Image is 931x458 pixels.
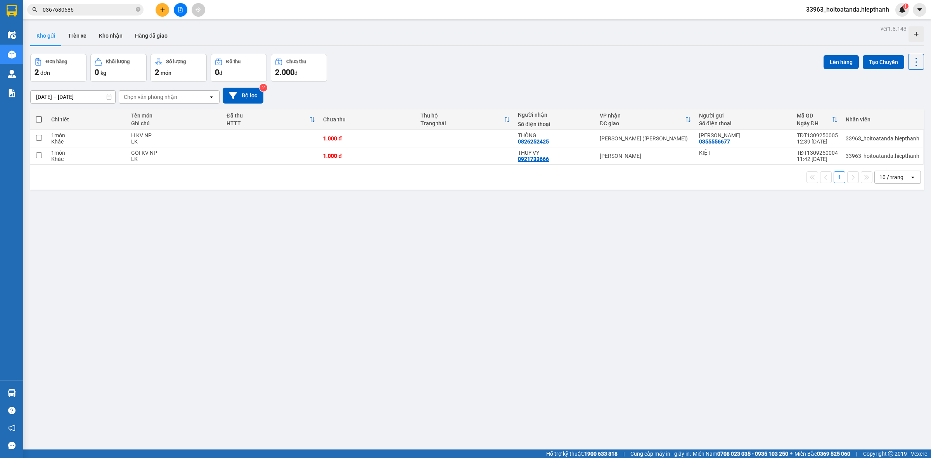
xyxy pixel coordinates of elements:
div: ĐC giao [600,120,685,126]
span: 0 [215,67,219,77]
span: kg [100,70,106,76]
div: Nhân viên [846,116,919,123]
strong: 0369 525 060 [817,451,850,457]
div: LK [131,138,219,145]
th: Toggle SortBy [793,109,842,130]
span: | [623,449,625,458]
div: 1 món [51,150,123,156]
div: 33963_hoitoatanda.hiepthanh [846,153,919,159]
img: logo-vxr [7,5,17,17]
img: warehouse-icon [8,31,16,39]
div: Chưa thu [323,116,413,123]
div: H KV NP [131,132,219,138]
div: THUÝ VY [518,150,592,156]
svg: open [208,94,215,100]
img: warehouse-icon [8,50,16,59]
span: Miền Bắc [794,449,850,458]
span: đ [219,70,222,76]
button: aim [192,3,205,17]
div: LK [131,156,219,162]
span: aim [196,7,201,12]
img: warehouse-icon [8,70,16,78]
div: 0355556677 [699,138,730,145]
span: 33963_hoitoatanda.hiepthanh [800,5,895,14]
button: Đã thu0đ [211,54,267,82]
div: Khác [51,156,123,162]
div: Thu hộ [421,112,504,119]
span: question-circle [8,407,16,414]
div: Khác [51,138,123,145]
button: Kho nhận [93,26,129,45]
button: file-add [174,3,187,17]
strong: 0708 023 035 - 0935 103 250 [717,451,788,457]
span: đơn [40,70,50,76]
input: Tìm tên, số ĐT hoặc mã đơn [43,5,134,14]
div: 12:39 [DATE] [797,138,838,145]
button: Chưa thu2.000đ [271,54,327,82]
span: close-circle [136,7,140,12]
button: caret-down [913,3,926,17]
div: Tên món [131,112,219,119]
div: Đơn hàng [46,59,67,64]
div: Ngày ĐH [797,120,832,126]
img: solution-icon [8,89,16,97]
span: message [8,442,16,449]
div: THÔNG [518,132,592,138]
div: Chi tiết [51,116,123,123]
div: Trạng thái [421,120,504,126]
span: file-add [178,7,183,12]
div: TĐT1309250005 [797,132,838,138]
div: 10 / trang [879,173,903,181]
div: Đã thu [227,112,309,119]
button: Trên xe [62,26,93,45]
button: Bộ lọc [223,88,263,104]
span: 1 [904,3,907,9]
div: Đã thu [226,59,241,64]
div: 1.000 đ [323,153,413,159]
div: Người gửi [699,112,789,119]
span: notification [8,424,16,432]
span: | [856,449,857,458]
span: đ [294,70,298,76]
div: HTTT [227,120,309,126]
button: Hàng đã giao [129,26,174,45]
div: [PERSON_NAME] [600,153,691,159]
div: Tạo kho hàng mới [909,26,924,42]
span: close-circle [136,6,140,14]
button: Đơn hàng2đơn [30,54,87,82]
div: Số điện thoại [518,121,592,127]
div: Ghi chú [131,120,219,126]
button: Lên hàng [824,55,859,69]
button: Số lượng2món [151,54,207,82]
span: 2.000 [275,67,294,77]
div: Số điện thoại [699,120,789,126]
span: ⚪️ [790,452,793,455]
button: Tạo Chuyến [863,55,904,69]
span: Hỗ trợ kỹ thuật: [546,449,618,458]
div: Mã GD [797,112,832,119]
div: TĐT1309250004 [797,150,838,156]
span: Cung cấp máy in - giấy in: [630,449,691,458]
span: search [32,7,38,12]
th: Toggle SortBy [596,109,695,130]
div: 33963_hoitoatanda.hiepthanh [846,135,919,142]
div: 11:42 [DATE] [797,156,838,162]
div: 1 món [51,132,123,138]
div: KIỆT [699,150,789,156]
th: Toggle SortBy [223,109,319,130]
span: caret-down [916,6,923,13]
span: 2 [155,67,159,77]
div: Người nhận [518,112,592,118]
div: Chưa thu [286,59,306,64]
sup: 1 [903,3,909,9]
button: Kho gửi [30,26,62,45]
div: VIỄN QUANG [699,132,789,138]
div: ver 1.8.143 [881,24,907,33]
div: Số lượng [166,59,186,64]
div: Chọn văn phòng nhận [124,93,177,101]
th: Toggle SortBy [417,109,514,130]
div: 0826252425 [518,138,549,145]
div: Khối lượng [106,59,130,64]
div: [PERSON_NAME] ([PERSON_NAME]) [600,135,691,142]
span: món [161,70,171,76]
